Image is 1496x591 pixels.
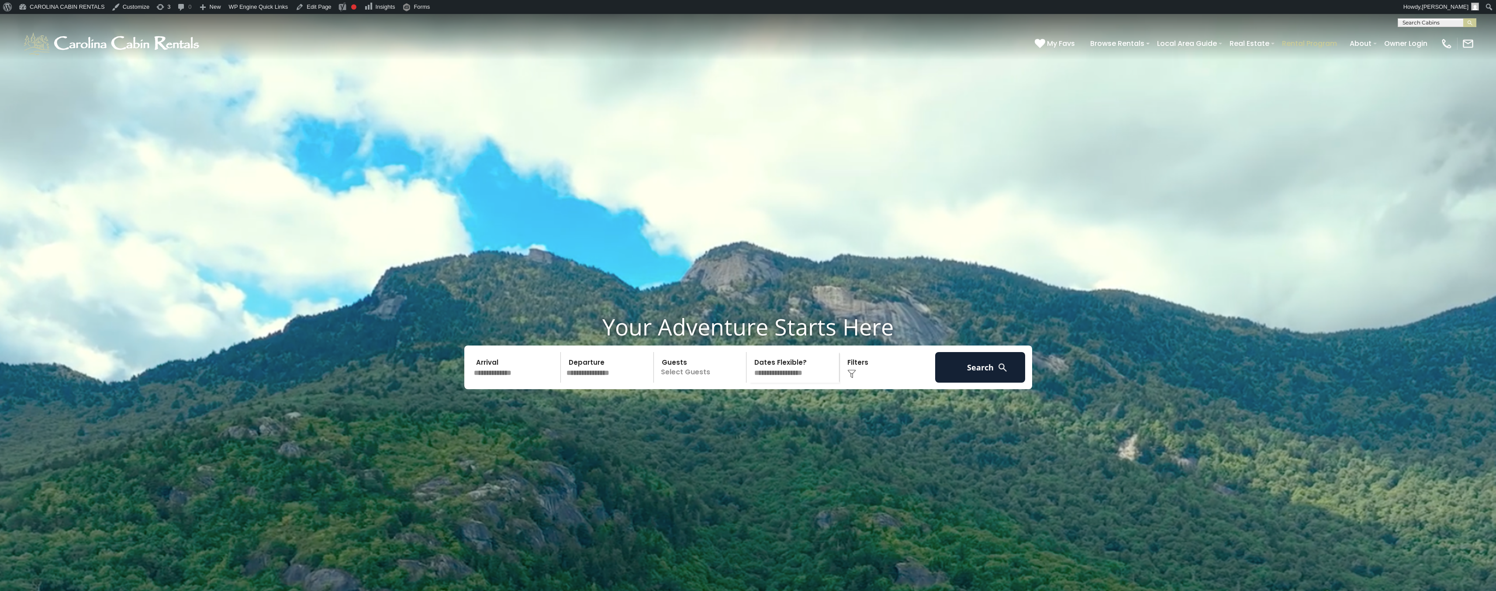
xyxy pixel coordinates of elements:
[1441,38,1453,50] img: phone-regular-white.png
[1035,38,1077,49] a: My Favs
[351,4,356,10] div: Focus keyphrase not set
[1345,36,1376,51] a: About
[847,370,856,378] img: filter--v1.png
[935,352,1026,383] button: Search
[1153,36,1221,51] a: Local Area Guide
[1380,36,1432,51] a: Owner Login
[1462,38,1474,50] img: mail-regular-white.png
[376,3,395,10] span: Insights
[7,313,1489,340] h1: Your Adventure Starts Here
[997,362,1008,373] img: search-regular-white.png
[1278,36,1341,51] a: Rental Program
[1047,38,1075,49] span: My Favs
[1422,3,1468,10] span: [PERSON_NAME]
[1225,36,1274,51] a: Real Estate
[22,31,203,57] img: White-1-1-2.png
[1086,36,1149,51] a: Browse Rentals
[656,352,746,383] p: Select Guests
